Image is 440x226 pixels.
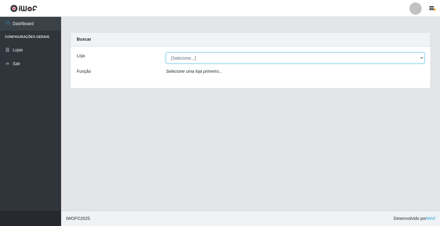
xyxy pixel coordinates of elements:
[77,37,91,42] strong: Buscar
[66,215,91,222] span: © 2025 .
[10,5,37,12] img: CoreUI Logo
[427,216,435,221] a: iWof
[394,215,435,222] span: Desenvolvido por
[166,69,222,74] i: Selecione uma loja primeiro...
[66,216,77,221] span: IWOF
[77,68,91,75] label: Função
[77,53,85,59] label: Loja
